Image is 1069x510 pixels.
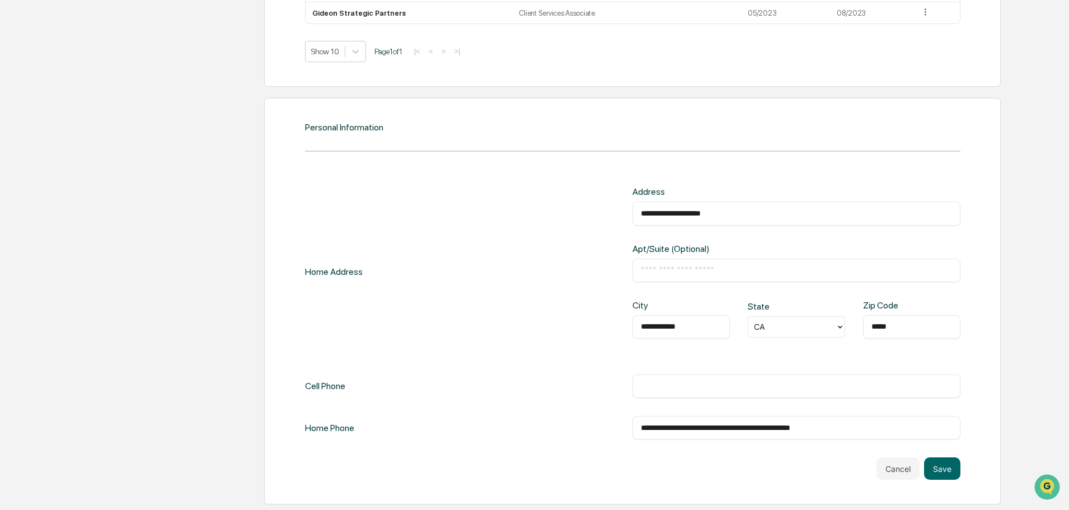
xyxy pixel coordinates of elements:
[38,97,142,106] div: We're available if you need us!
[748,301,791,312] div: State
[438,46,449,56] button: >
[512,2,741,24] td: Client Services Associate
[79,189,135,198] a: Powered byPylon
[632,244,780,254] div: Apt/Suite (Optional)
[11,24,204,41] p: How can we help?
[863,300,907,311] div: Zip Code
[741,2,830,24] td: 05/2023
[190,89,204,102] button: Start new chat
[876,457,920,480] button: Cancel
[411,46,424,56] button: |<
[305,186,363,356] div: Home Address
[11,142,20,151] div: 🖐️
[305,416,354,439] div: Home Phone
[7,158,75,178] a: 🔎Data Lookup
[1033,473,1063,503] iframe: Open customer support
[306,2,513,24] td: Gideon Strategic Partners
[81,142,90,151] div: 🗄️
[22,162,71,174] span: Data Lookup
[374,47,402,56] span: Page 1 of 1
[38,86,184,97] div: Start new chat
[830,2,913,24] td: 08/2023
[77,137,143,157] a: 🗄️Attestations
[924,457,960,480] button: Save
[632,300,676,311] div: City
[22,141,72,152] span: Preclearance
[92,141,139,152] span: Attestations
[305,122,383,133] div: Personal Information
[425,46,437,56] button: <
[11,163,20,172] div: 🔎
[111,190,135,198] span: Pylon
[632,186,780,197] div: Address
[305,375,345,398] div: Cell Phone
[7,137,77,157] a: 🖐️Preclearance
[451,46,463,56] button: >|
[11,86,31,106] img: 1746055101610-c473b297-6a78-478c-a979-82029cc54cd1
